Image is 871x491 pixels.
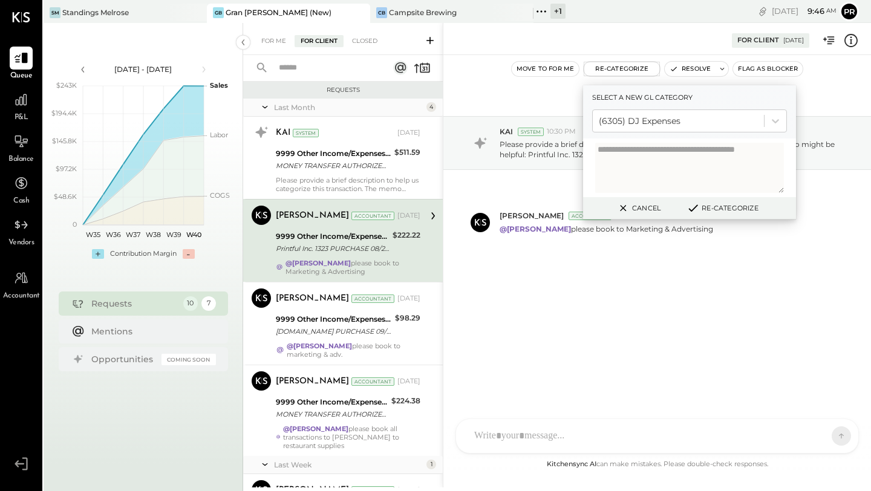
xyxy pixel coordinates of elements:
div: Accountant [569,212,612,220]
div: System [518,128,544,136]
div: Gran [PERSON_NAME] (New) [226,7,331,18]
div: [PERSON_NAME] [276,210,349,222]
div: For Client [737,36,779,45]
div: Campsite Brewing [389,7,457,18]
div: Please provide a brief description to help us categorize this transaction. The memo might be help... [276,176,420,193]
div: + [92,249,104,259]
div: Accountant [351,212,394,220]
text: W40 [186,230,201,239]
div: Coming Soon [161,354,216,365]
text: Sales [210,81,228,89]
div: 7 [201,296,216,311]
button: Re-Categorize [682,201,762,215]
div: please book to Marketing & Advertising [285,259,420,276]
div: Closed [346,35,383,47]
span: P&L [15,112,28,123]
span: Vendors [8,238,34,249]
text: $48.6K [54,192,77,201]
div: [DATE] [783,36,804,45]
text: $145.8K [52,137,77,145]
button: Re-Categorize [584,62,660,76]
div: System [293,129,319,137]
div: Mentions [91,325,210,337]
text: $194.4K [51,109,77,117]
text: Labor [210,131,228,139]
div: Last Month [274,102,423,112]
div: 1 [426,460,436,469]
button: Resolve [665,62,716,76]
text: COGS [210,191,230,200]
div: copy link [757,5,769,18]
text: W35 [85,230,100,239]
div: Accountant [351,377,394,386]
text: $97.2K [56,164,77,173]
span: Queue [10,71,33,82]
button: Flag as Blocker [733,62,803,76]
button: Cancel [612,200,664,216]
div: SM [50,7,60,18]
div: Last Week [274,460,423,470]
span: Cash [13,196,29,207]
a: Vendors [1,213,42,249]
text: W39 [166,230,181,239]
div: [DATE] [397,377,420,386]
div: [DATE] [397,211,420,221]
div: please book to marketing & adv. [287,342,420,359]
text: $243K [56,81,77,89]
a: Queue [1,47,42,82]
div: [DATE] [772,5,837,17]
a: P&L [1,88,42,123]
div: Requests [249,86,437,94]
div: KAI [276,127,290,139]
div: For Client [295,35,344,47]
div: MONEY TRANSFER AUTHORIZED ON 09/12 VENMO *[PERSON_NAME] Visa Direct NY S305255638582795 CARD 5397 [276,408,388,420]
div: Standings Melrose [62,7,129,18]
text: W37 [126,230,140,239]
div: [DOMAIN_NAME] PURCHASE 09/[PHONE_NUMBER] IL CARD 5397 [276,325,391,337]
label: Select a new gl category [592,91,787,103]
text: W36 [105,230,120,239]
div: $98.29 [395,312,420,324]
button: Pr [840,2,859,21]
div: [DATE] [397,128,420,138]
div: 9999 Other Income/Expenses:To Be Classified [276,148,391,160]
a: Accountant [1,267,42,302]
div: $511.59 [394,146,420,158]
strong: @[PERSON_NAME] [283,424,348,433]
div: Contribution Margin [110,249,177,259]
div: 4 [426,102,436,112]
div: [PERSON_NAME] [276,376,349,388]
div: [DATE] [397,294,420,304]
a: Balance [1,130,42,165]
button: Move to for me [512,62,579,76]
p: please book to Marketing & Advertising [500,224,713,234]
span: [PERSON_NAME] [500,210,564,221]
div: 10 [183,296,198,311]
div: + 1 [550,4,566,19]
div: $222.22 [393,229,420,241]
div: $224.38 [391,395,420,407]
div: [DATE] - [DATE] [92,64,195,74]
div: 9999 Other Income/Expenses:To Be Classified [276,396,388,408]
div: Printful Inc. 1323 PURCHASE 08/29 Charlotte NC CARD 5397 [276,242,389,255]
strong: @[PERSON_NAME] [287,342,352,350]
strong: @[PERSON_NAME] [500,224,571,233]
div: - [183,249,195,259]
a: Cash [1,172,42,207]
span: Accountant [3,291,40,302]
div: GB [213,7,224,18]
div: Accountant [351,294,394,303]
div: 9999 Other Income/Expenses:To Be Classified [276,313,391,325]
div: 9999 Other Income/Expenses:To Be Classified [276,230,389,242]
span: KAI [500,126,513,137]
span: 10:30 PM [547,127,576,137]
div: [PERSON_NAME] [276,293,349,305]
div: please book all transactions to [PERSON_NAME] to restaurant supplies [283,424,420,450]
div: Opportunities [91,353,155,365]
div: MONEY TRANSFER AUTHORIZED ON 09/19 VENMO *[PERSON_NAME] Visa Direct NY S465262824740407 CARD 5397 [276,160,391,172]
div: CB [376,7,387,18]
span: Balance [8,154,34,165]
strong: @[PERSON_NAME] [285,259,351,267]
text: 0 [73,220,77,229]
div: Requests [91,298,177,310]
